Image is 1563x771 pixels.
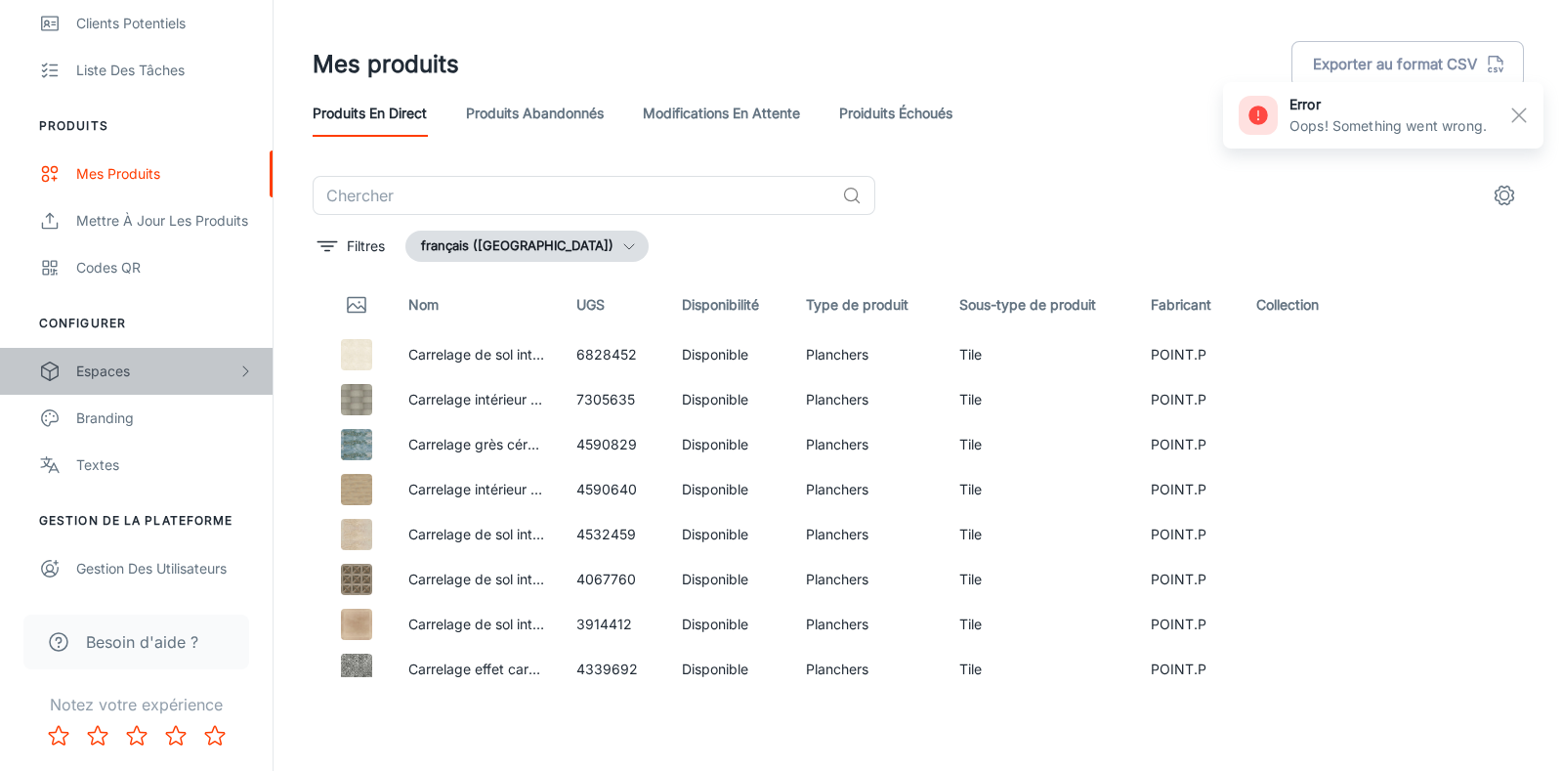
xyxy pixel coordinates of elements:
[313,90,427,137] a: Produits en direct
[39,716,78,755] button: Rate 1 star
[313,47,459,82] h1: Mes produits
[1135,512,1240,557] td: POINT.P
[561,332,667,377] td: 6828452
[561,377,667,422] td: 7305635
[944,557,1136,602] td: Tile
[408,436,930,452] a: Carrelage grès cérame Tele di Marmo Onyx - green SilkTech rectifié - 60x120 cm
[76,60,253,81] div: Liste des tâches
[790,647,944,692] td: Planchers
[156,716,195,755] button: Rate 4 star
[345,293,368,317] svg: Thumbnail
[1135,332,1240,377] td: POINT.P
[1135,557,1240,602] td: POINT.P
[1241,278,1357,332] th: Collection
[1135,377,1240,422] td: POINT.P
[76,558,253,579] div: Gestion des utilisateurs
[405,231,649,262] button: français ([GEOGRAPHIC_DATA])
[408,526,974,542] a: Carrelage de sol intérieur Tiber - grès cérame rectifié - ton light - 60x120 cm - ép. 9 mm
[408,616,998,632] a: Carrelage de sol intérieur Micron 2.0 - grès cérame - beige mat - 120x120 cm - ép. 10,5 mm
[666,467,790,512] td: Disponible
[76,407,253,429] div: Branding
[666,557,790,602] td: Disponible
[561,467,667,512] td: 4590640
[1135,467,1240,512] td: POINT.P
[86,630,198,654] span: Besoin d'aide ?
[76,13,253,34] div: Clients potentiels
[408,661,1126,677] a: Carrelage effet carreau de ciment Contrasti - grès cérame émaillé - décor mix antracite - 20x20 c...
[944,377,1136,422] td: Tile
[1289,115,1487,137] p: Oops! Something went wrong.
[16,693,257,716] p: Notez votre expérience
[666,332,790,377] td: Disponible
[666,512,790,557] td: Disponible
[76,361,237,382] div: Espaces
[666,278,790,332] th: Disponibilité
[195,716,234,755] button: Rate 5 star
[666,602,790,647] td: Disponible
[313,176,834,215] input: Chercher
[666,377,790,422] td: Disponible
[1135,422,1240,467] td: POINT.P
[117,716,156,755] button: Rate 3 star
[1135,278,1240,332] th: Fabricant
[790,467,944,512] td: Planchers
[76,163,253,185] div: Mes produits
[1291,41,1524,88] button: Exporter au format CSV
[839,90,952,137] a: Proiduits Échoués
[76,210,253,232] div: Mettre à jour les produits
[561,647,667,692] td: 4339692
[790,422,944,467] td: Planchers
[944,512,1136,557] td: Tile
[790,557,944,602] td: Planchers
[790,602,944,647] td: Planchers
[561,422,667,467] td: 4590829
[944,647,1136,692] td: Tile
[78,716,117,755] button: Rate 2 star
[1135,647,1240,692] td: POINT.P
[790,278,944,332] th: Type de produit
[666,647,790,692] td: Disponible
[790,512,944,557] td: Planchers
[347,236,385,257] p: Filtres
[408,481,924,497] a: Carrelage intérieur effet bois Plank - [PERSON_NAME] mat rectifié - 19,7x119 cm
[790,377,944,422] td: Planchers
[561,602,667,647] td: 3914412
[561,512,667,557] td: 4532459
[408,571,1020,587] a: Carrelage de sol intérieur Imagine Soul - grès cérame - motif Art Déco F - 45x45 cm - ép. 8 mm
[643,90,800,137] a: Modifications en attente
[666,422,790,467] td: Disponible
[944,332,1136,377] td: Tile
[408,391,1011,407] a: Carrelage intérieur grès cérame étiré Essence Form - cinza claro rectifié décor - 29,5x59,2 cm
[313,231,390,262] button: filter
[944,602,1136,647] td: Tile
[561,278,667,332] th: UGS
[944,278,1136,332] th: Sous-type de produit
[76,257,253,278] div: Codes QR
[1485,176,1524,215] button: settings
[466,90,604,137] a: Produits abandonnés
[393,278,560,332] th: Nom
[944,467,1136,512] td: Tile
[408,346,1091,363] a: Carrelage de sol intérieur Prestigio - grès cérame émaillé rectifié - ton marfil lucido - 75x150 ...
[561,557,667,602] td: 4067760
[1135,602,1240,647] td: POINT.P
[944,422,1136,467] td: Tile
[790,332,944,377] td: Planchers
[76,454,253,476] div: Textes
[1289,94,1487,115] h6: error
